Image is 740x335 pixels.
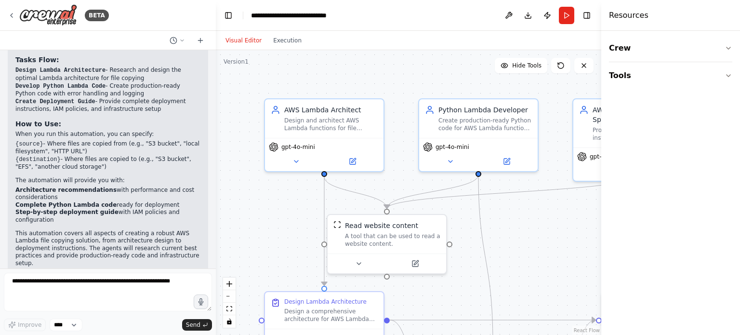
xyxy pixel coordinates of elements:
g: Edge from f214476e-fe9c-4709-9037-bc699e15cca6 to 7c98a2c3-4dcb-4cfa-8deb-8838c1f5d064 [319,176,392,208]
li: ready for deployment [15,201,200,209]
button: Switch to previous chat [166,35,189,46]
li: - Where files are copied to (e.g., "S3 bucket", "EFS", "another cloud storage") [15,156,200,171]
img: Logo [19,4,77,26]
button: Hide Tools [495,58,547,73]
li: with IAM policies and configuration [15,209,200,224]
span: Send [186,321,200,329]
strong: Step-by-step deployment guide [15,209,119,215]
span: gpt-4o-mini [281,143,315,151]
strong: Tasks Flow: [15,56,59,64]
button: Visual Editor [220,35,267,46]
span: Improve [18,321,41,329]
strong: Architecture recommendations [15,187,117,193]
div: Design a comprehensive architecture for AWS Lambda file copying solution from {source} to {destin... [284,308,378,323]
g: Edge from 67bd067d-8ecb-4c2e-a57c-73c78300ac1c to 7c98a2c3-4dcb-4cfa-8deb-8838c1f5d064 [382,174,483,208]
div: ScrapeWebsiteToolRead website contentA tool that can be used to read a website content. [327,214,447,274]
g: Edge from 0c4a5fb2-6556-43d9-8fa7-ba2cab71320e to 7c98a2c3-4dcb-4cfa-8deb-8838c1f5d064 [382,176,637,208]
div: React Flow controls [223,278,236,328]
button: Hide left sidebar [222,9,235,22]
strong: Complete Python Lambda code [15,201,117,208]
h4: Resources [609,10,648,21]
div: Design and architect AWS Lambda functions for file copying operations between {source} and {desti... [284,117,378,132]
span: Hide Tools [512,62,542,69]
code: {source} [15,141,43,147]
div: Design Lambda Architecture [284,298,367,306]
div: AWS Infrastructure Specialist [593,105,686,124]
code: Create Deployment Guide [15,98,95,105]
div: Read website content [345,221,418,230]
button: Open in side panel [479,156,534,167]
p: This automation covers all aspects of creating a robust AWS Lambda file copying solution, from ar... [15,230,200,268]
g: Edge from 647322a0-ff28-4d60-8e6d-7a5d4820341e to 0bcd09b9-4635-4123-80b4-b23d9e74ed65 [390,315,595,325]
button: zoom in [223,278,236,290]
div: AWS Lambda Architect [284,105,378,115]
button: Open in side panel [388,258,442,269]
button: Open in side panel [325,156,380,167]
nav: breadcrumb [251,11,359,20]
button: Improve [4,319,46,331]
button: fit view [223,303,236,315]
button: Click to speak your automation idea [194,295,208,309]
g: Edge from f214476e-fe9c-4709-9037-bc699e15cca6 to 647322a0-ff28-4d60-8e6d-7a5d4820341e [319,176,329,285]
button: zoom out [223,290,236,303]
div: AWS Lambda ArchitectDesign and architect AWS Lambda functions for file copying operations between... [264,98,384,172]
button: Send [182,319,212,331]
p: When you run this automation, you can specify: [15,131,200,138]
div: Version 1 [224,58,249,66]
p: The automation will provide you with: [15,177,200,185]
li: - Research and design the optimal Lambda architecture for file copying [15,67,200,82]
button: Hide right sidebar [580,9,594,22]
div: Python Lambda Developer [438,105,532,115]
button: Tools [609,62,732,89]
div: BETA [85,10,109,21]
li: - Where files are copied from (e.g., "S3 bucket", "local filesystem", "HTTP URL") [15,140,200,156]
span: gpt-4o-mini [436,143,469,151]
span: gpt-4o-mini [590,153,623,161]
code: Design Lambda Architecture [15,67,106,74]
div: A tool that can be used to read a website content. [345,232,440,248]
div: AWS Infrastructure SpecialistProvide complete deployment instructions, IAM policies, and infrastr... [572,98,693,182]
code: {destination} [15,156,61,163]
div: Create production-ready Python code for AWS Lambda functions that copy files efficiently from {so... [438,117,532,132]
strong: How to Use: [15,120,61,128]
button: Crew [609,35,732,62]
li: - Create production-ready Python code with error handling and logging [15,82,200,98]
code: Develop Python Lambda Code [15,83,106,90]
li: - Provide complete deployment instructions, IAM policies, and infrastructure setup [15,98,200,113]
li: with performance and cost considerations [15,187,200,201]
button: Start a new chat [193,35,208,46]
a: React Flow attribution [574,328,600,333]
div: Python Lambda DeveloperCreate production-ready Python code for AWS Lambda functions that copy fil... [418,98,539,172]
button: toggle interactivity [223,315,236,328]
button: Execution [267,35,307,46]
div: Provide complete deployment instructions, IAM policies, and infrastructure setup for the AWS Lamb... [593,126,686,142]
img: ScrapeWebsiteTool [333,221,341,228]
